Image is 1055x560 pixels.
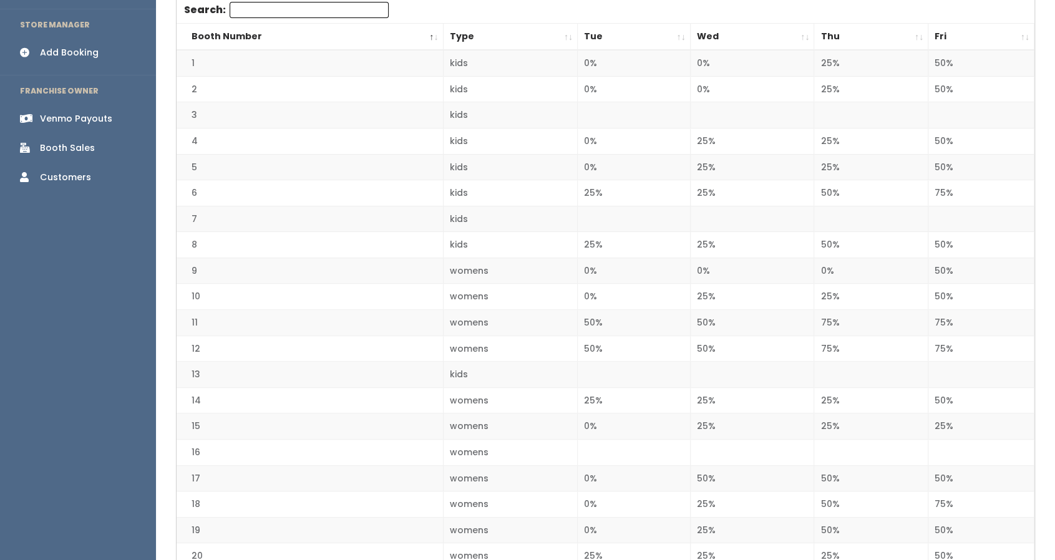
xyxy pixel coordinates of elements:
[814,310,928,336] td: 75%
[690,128,814,155] td: 25%
[177,310,443,336] td: 11
[443,24,578,51] th: Type: activate to sort column ascending
[443,491,578,518] td: womens
[928,284,1034,310] td: 50%
[814,413,928,440] td: 25%
[690,465,814,491] td: 50%
[177,232,443,258] td: 8
[814,284,928,310] td: 25%
[928,387,1034,413] td: 50%
[40,112,112,125] div: Venmo Payouts
[814,336,928,362] td: 75%
[928,180,1034,206] td: 75%
[690,180,814,206] td: 25%
[443,387,578,413] td: womens
[814,180,928,206] td: 50%
[928,76,1034,102] td: 50%
[928,128,1034,155] td: 50%
[443,362,578,388] td: kids
[578,517,691,543] td: 0%
[928,517,1034,543] td: 50%
[690,310,814,336] td: 50%
[177,180,443,206] td: 6
[690,258,814,284] td: 0%
[177,258,443,284] td: 9
[177,284,443,310] td: 10
[177,413,443,440] td: 15
[578,310,691,336] td: 50%
[928,258,1034,284] td: 50%
[690,491,814,518] td: 25%
[814,465,928,491] td: 50%
[814,517,928,543] td: 50%
[177,387,443,413] td: 14
[928,491,1034,518] td: 75%
[814,76,928,102] td: 25%
[690,154,814,180] td: 25%
[443,50,578,76] td: kids
[40,171,91,184] div: Customers
[578,465,691,491] td: 0%
[814,128,928,155] td: 25%
[443,154,578,180] td: kids
[928,24,1034,51] th: Fri: activate to sort column ascending
[578,413,691,440] td: 0%
[814,154,928,180] td: 25%
[177,491,443,518] td: 18
[230,2,389,18] input: Search:
[814,232,928,258] td: 50%
[443,102,578,128] td: kids
[177,517,443,543] td: 19
[443,258,578,284] td: womens
[690,336,814,362] td: 50%
[814,50,928,76] td: 25%
[690,517,814,543] td: 25%
[443,206,578,232] td: kids
[814,24,928,51] th: Thu: activate to sort column ascending
[177,154,443,180] td: 5
[690,413,814,440] td: 25%
[177,362,443,388] td: 13
[443,465,578,491] td: womens
[184,2,389,18] label: Search:
[690,232,814,258] td: 25%
[443,413,578,440] td: womens
[928,154,1034,180] td: 50%
[814,491,928,518] td: 50%
[928,232,1034,258] td: 50%
[578,258,691,284] td: 0%
[40,46,99,59] div: Add Booking
[578,336,691,362] td: 50%
[690,50,814,76] td: 0%
[928,413,1034,440] td: 25%
[443,517,578,543] td: womens
[690,76,814,102] td: 0%
[177,439,443,465] td: 16
[578,387,691,413] td: 25%
[40,142,95,155] div: Booth Sales
[578,24,691,51] th: Tue: activate to sort column ascending
[443,76,578,102] td: kids
[690,387,814,413] td: 25%
[177,102,443,128] td: 3
[443,284,578,310] td: womens
[690,24,814,51] th: Wed: activate to sort column ascending
[578,50,691,76] td: 0%
[578,491,691,518] td: 0%
[928,465,1034,491] td: 50%
[578,76,691,102] td: 0%
[443,232,578,258] td: kids
[443,310,578,336] td: womens
[578,232,691,258] td: 25%
[814,387,928,413] td: 25%
[177,465,443,491] td: 17
[177,128,443,155] td: 4
[177,24,443,51] th: Booth Number: activate to sort column descending
[443,336,578,362] td: womens
[177,336,443,362] td: 12
[177,76,443,102] td: 2
[690,284,814,310] td: 25%
[443,180,578,206] td: kids
[928,336,1034,362] td: 75%
[928,50,1034,76] td: 50%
